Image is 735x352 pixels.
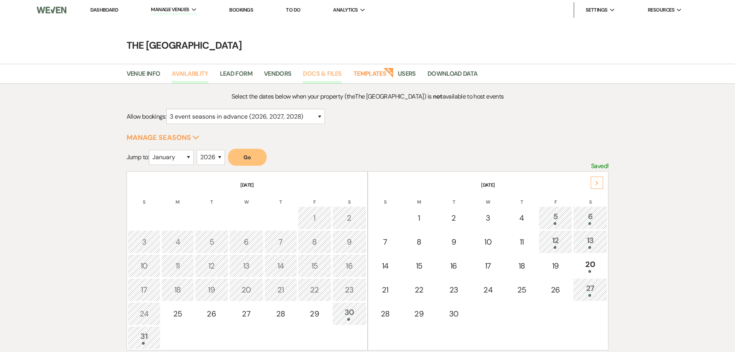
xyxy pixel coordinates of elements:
[336,212,362,224] div: 2
[332,189,367,206] th: S
[199,308,224,320] div: 26
[441,236,466,248] div: 9
[172,69,208,83] a: Availability
[476,212,500,224] div: 3
[539,189,572,206] th: F
[577,235,603,249] div: 13
[577,258,603,273] div: 20
[233,284,259,296] div: 20
[229,7,253,13] a: Bookings
[407,284,432,296] div: 22
[228,149,267,166] button: Go
[127,134,199,141] button: Manage Seasons
[373,284,397,296] div: 21
[476,236,500,248] div: 10
[128,189,161,206] th: S
[441,284,466,296] div: 23
[509,260,534,272] div: 18
[128,172,367,189] th: [DATE]
[591,161,608,171] p: Saved!
[302,260,327,272] div: 15
[166,308,190,320] div: 25
[543,260,568,272] div: 19
[302,284,327,296] div: 22
[233,260,259,272] div: 13
[383,67,394,78] strong: New
[407,212,432,224] div: 1
[303,69,341,83] a: Docs & Files
[336,236,362,248] div: 9
[373,260,397,272] div: 14
[233,308,259,320] div: 27
[161,189,194,206] th: M
[269,236,293,248] div: 7
[476,260,500,272] div: 17
[402,189,436,206] th: M
[586,6,608,14] span: Settings
[441,212,466,224] div: 2
[509,236,534,248] div: 11
[269,308,293,320] div: 28
[269,284,293,296] div: 21
[577,282,603,297] div: 27
[166,236,190,248] div: 4
[476,284,500,296] div: 24
[436,189,471,206] th: T
[302,308,327,320] div: 29
[127,69,161,83] a: Venue Info
[369,189,402,206] th: S
[333,6,358,14] span: Analytics
[269,260,293,272] div: 14
[166,260,190,272] div: 11
[298,189,331,206] th: F
[505,189,538,206] th: T
[407,236,432,248] div: 8
[509,212,534,224] div: 4
[336,260,362,272] div: 16
[166,284,190,296] div: 18
[441,308,466,320] div: 30
[220,69,252,83] a: Lead Form
[132,236,156,248] div: 3
[127,112,166,121] span: Allow bookings:
[369,172,608,189] th: [DATE]
[336,284,362,296] div: 23
[199,284,224,296] div: 19
[151,6,189,14] span: Manage Venues
[37,2,66,18] img: Weven Logo
[199,260,224,272] div: 12
[648,6,674,14] span: Resources
[264,69,292,83] a: Vendors
[90,7,118,13] a: Dashboard
[353,69,386,83] a: Templates
[407,308,432,320] div: 29
[577,211,603,225] div: 6
[407,260,432,272] div: 15
[286,7,300,13] a: To Do
[433,92,443,100] strong: not
[302,212,327,224] div: 1
[509,284,534,296] div: 25
[573,189,607,206] th: S
[233,236,259,248] div: 6
[336,306,362,321] div: 30
[543,284,568,296] div: 26
[543,211,568,225] div: 5
[543,235,568,249] div: 12
[264,189,297,206] th: T
[132,330,156,345] div: 31
[229,189,264,206] th: W
[90,39,645,52] h4: The [GEOGRAPHIC_DATA]
[195,189,228,206] th: T
[471,189,504,206] th: W
[187,92,548,102] p: Select the dates below when your property (the The [GEOGRAPHIC_DATA] ) is available to host events
[427,69,478,83] a: Download Data
[302,236,327,248] div: 8
[441,260,466,272] div: 16
[199,236,224,248] div: 5
[132,308,156,320] div: 24
[398,69,416,83] a: Users
[127,153,149,161] span: Jump to:
[132,284,156,296] div: 17
[373,308,397,320] div: 28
